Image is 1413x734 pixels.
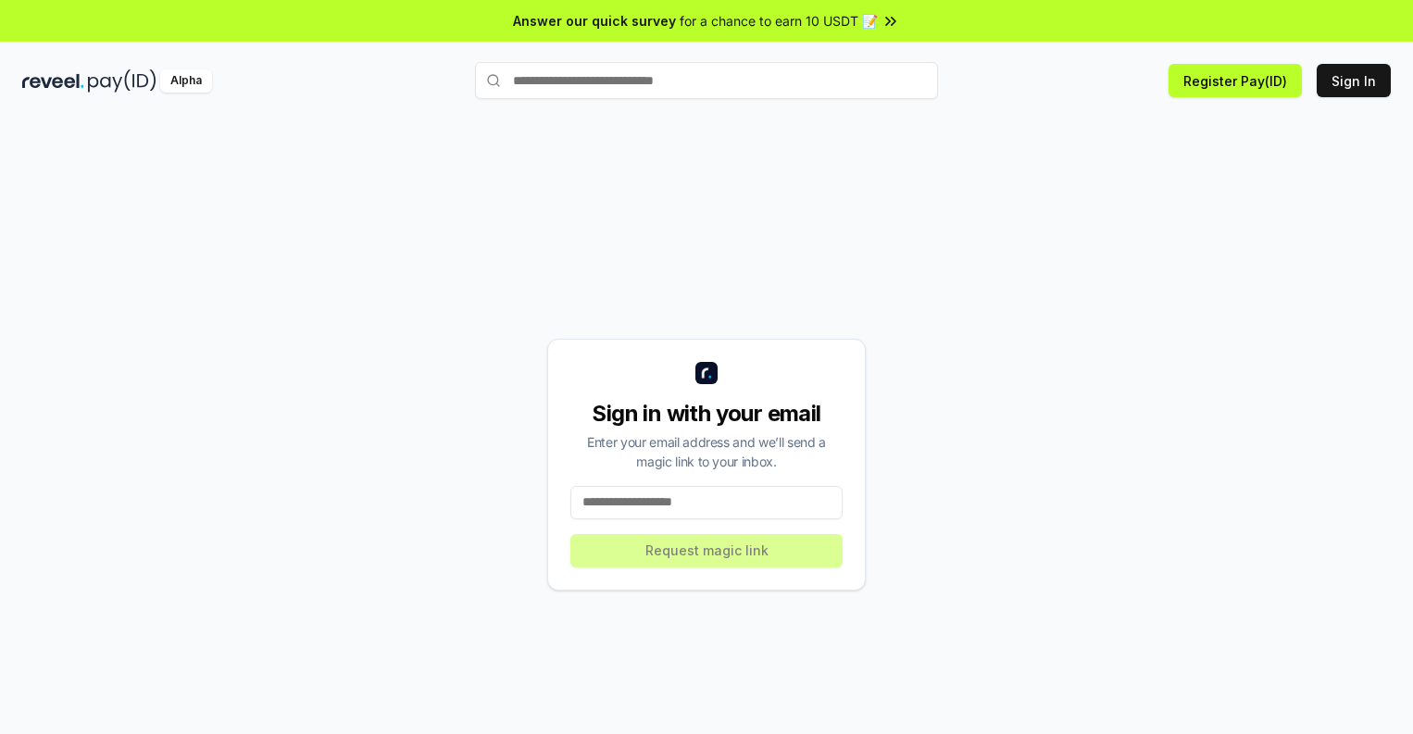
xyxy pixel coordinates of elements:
img: pay_id [88,69,156,93]
span: for a chance to earn 10 USDT 📝 [680,11,878,31]
div: Alpha [160,69,212,93]
span: Answer our quick survey [513,11,676,31]
img: reveel_dark [22,69,84,93]
div: Enter your email address and we’ll send a magic link to your inbox. [570,432,843,471]
img: logo_small [695,362,718,384]
button: Register Pay(ID) [1169,64,1302,97]
button: Sign In [1317,64,1391,97]
div: Sign in with your email [570,399,843,429]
